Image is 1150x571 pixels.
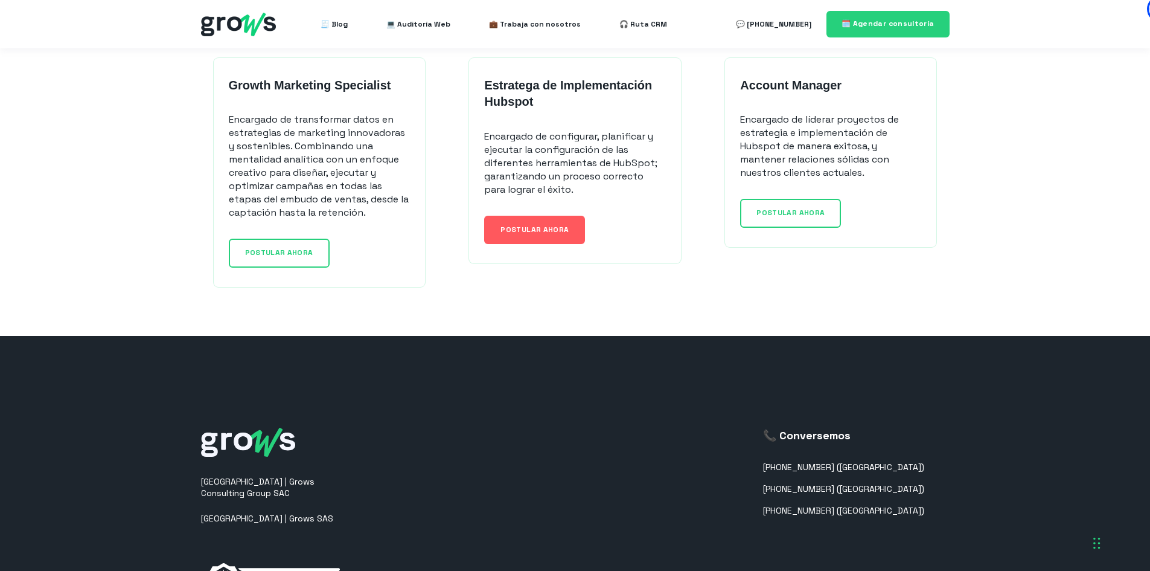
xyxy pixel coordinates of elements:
[245,248,313,257] span: POSTULAR AHORA
[756,208,825,218] span: POSTULAR AHORA
[740,199,841,227] a: POSTULAR AHORA
[201,428,295,457] img: grows-white_1
[129,70,138,80] img: tab_keywords_by_traffic_grey.svg
[740,79,842,92] strong: Account Manager
[933,416,1150,571] iframe: Chat Widget
[229,239,330,267] a: POSTULAR AHORA
[386,12,450,36] a: 💻 Auditoría Web
[619,12,667,36] a: 🎧 Ruta CRM
[763,506,924,516] a: [PHONE_NUMBER] ([GEOGRAPHIC_DATA])
[201,476,352,500] p: [GEOGRAPHIC_DATA] | Grows Consulting Group SAC
[201,13,276,36] img: grows - hubspot
[489,12,581,36] a: 💼 Trabaja con nosotros
[31,31,135,41] div: Dominio: [DOMAIN_NAME]
[842,19,934,28] span: 🗓️ Agendar consultoría
[142,71,192,79] div: Palabras clave
[736,12,811,36] a: 💬 [PHONE_NUMBER]
[229,79,391,92] strong: Growth Marketing Specialist
[763,428,924,443] h3: 📞 Conversemos
[763,484,924,494] a: [PHONE_NUMBER] ([GEOGRAPHIC_DATA])
[826,11,950,37] a: 🗓️ Agendar consultoría
[50,70,60,80] img: tab_domain_overview_orange.svg
[484,216,585,244] a: POSTULAR AHORA
[19,31,29,41] img: website_grey.svg
[484,79,652,109] strong: Estratega de Implementación Hubspot
[500,225,569,234] span: POSTULAR AHORA
[763,462,924,473] a: [PHONE_NUMBER] ([GEOGRAPHIC_DATA])
[933,416,1150,571] div: Widget de chat
[321,12,348,36] a: 🧾 Blog
[63,71,92,79] div: Dominio
[740,113,921,179] p: Encargado de líderar proyectos de estrategia e implementación de Hubspot de manera exitosa, y man...
[484,130,665,196] p: Encargado de configurar, planificar y ejecutar la configuración de las diferentes herramientas de...
[34,19,59,29] div: v 4.0.25
[19,19,29,29] img: logo_orange.svg
[1093,525,1100,561] div: Arrastrar
[201,513,352,524] p: [GEOGRAPHIC_DATA] | Grows SAS
[229,113,410,219] p: Encargado de transformar datos en estrategias de marketing innovadoras y sostenibles. Combinando ...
